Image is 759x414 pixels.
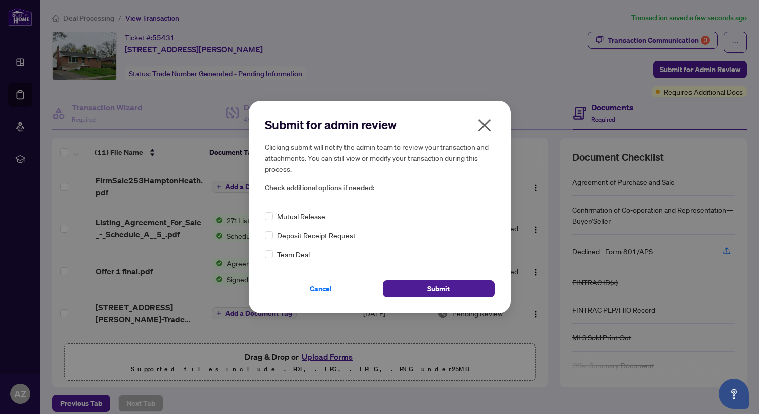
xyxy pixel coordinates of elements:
h5: Clicking submit will notify the admin team to review your transaction and attachments. You can st... [265,141,495,174]
span: Check additional options if needed: [265,182,495,194]
span: Team Deal [277,249,310,260]
span: close [476,117,493,133]
button: Cancel [265,280,377,297]
span: Submit [427,281,450,297]
span: Deposit Receipt Request [277,230,356,241]
button: Open asap [719,379,749,409]
h2: Submit for admin review [265,117,495,133]
button: Submit [383,280,495,297]
span: Mutual Release [277,211,325,222]
span: Cancel [310,281,332,297]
